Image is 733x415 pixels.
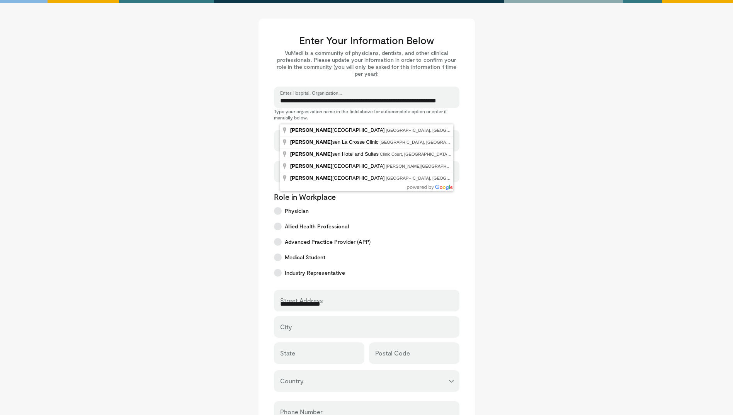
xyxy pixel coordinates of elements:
[386,176,523,180] span: [GEOGRAPHIC_DATA], [GEOGRAPHIC_DATA], [GEOGRAPHIC_DATA]
[290,139,332,145] span: [PERSON_NAME]
[290,163,386,169] span: [GEOGRAPHIC_DATA]
[285,207,309,215] span: Physician
[290,139,379,145] span: sen La Crosse Clinic
[386,164,558,168] span: [PERSON_NAME][GEOGRAPHIC_DATA], [GEOGRAPHIC_DATA], [GEOGRAPHIC_DATA]
[380,152,542,156] span: Clinic Court, [GEOGRAPHIC_DATA], [GEOGRAPHIC_DATA], [GEOGRAPHIC_DATA]
[280,345,295,361] label: State
[379,140,517,145] span: [GEOGRAPHIC_DATA], [GEOGRAPHIC_DATA], [GEOGRAPHIC_DATA]
[280,293,323,308] label: Street Address
[290,151,332,157] span: [PERSON_NAME]
[290,175,332,181] span: [PERSON_NAME]
[280,319,292,335] label: City
[386,128,523,133] span: [GEOGRAPHIC_DATA], [GEOGRAPHIC_DATA], [GEOGRAPHIC_DATA]
[274,192,459,202] p: Role in Workplace
[274,49,459,77] p: VuMedi is a community of physicians, dentists, and other clinical professionals. Please update yo...
[290,151,380,157] span: sen Hotel and Suites
[274,108,459,121] p: Type your organization name in the field above for autocomplete option or enter it manually below.
[285,269,345,277] span: Industry Representative
[375,345,410,361] label: Postal Code
[290,127,386,133] span: [GEOGRAPHIC_DATA]
[285,238,371,246] span: Advanced Practice Provider (APP)
[290,175,386,181] span: [GEOGRAPHIC_DATA]
[280,90,342,96] label: Enter Hospital, Organization...
[285,223,349,230] span: Allied Health Professional
[274,34,459,46] h3: Enter Your Information Below
[290,163,332,169] span: [PERSON_NAME]
[290,127,332,133] span: [PERSON_NAME]
[285,253,326,261] span: Medical Student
